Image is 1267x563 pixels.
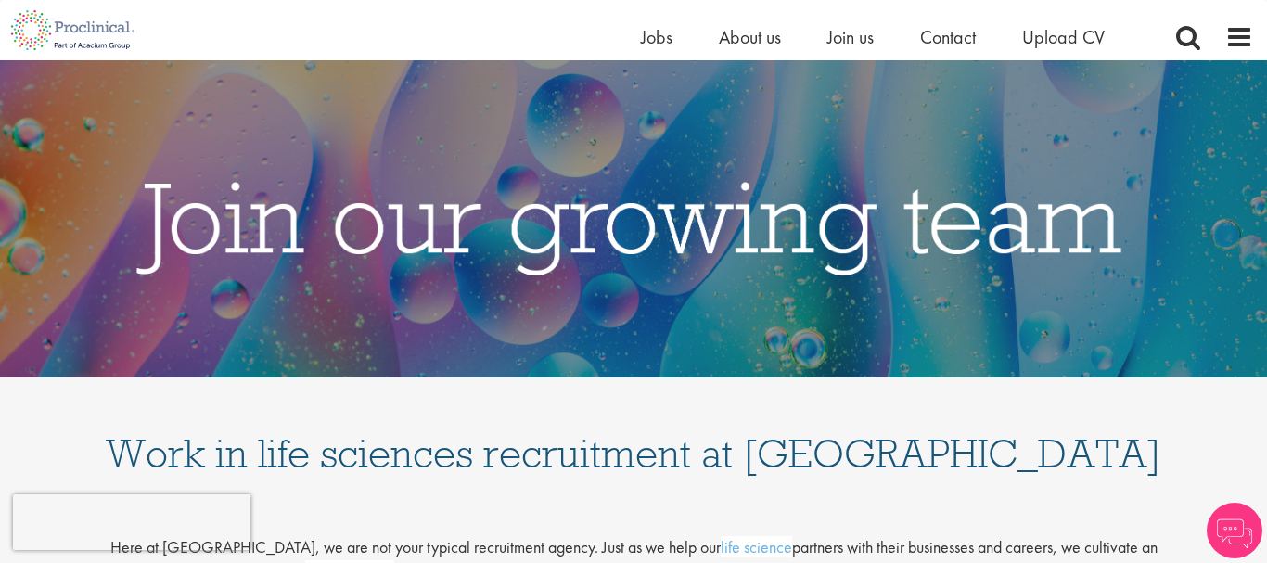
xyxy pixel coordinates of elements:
a: Contact [920,25,976,49]
a: life science [721,536,792,557]
a: Upload CV [1022,25,1105,49]
iframe: reCAPTCHA [13,494,250,550]
a: About us [719,25,781,49]
img: Chatbot [1207,503,1262,558]
h1: Work in life sciences recruitment at [GEOGRAPHIC_DATA] [105,396,1162,474]
a: Jobs [641,25,672,49]
a: Join us [827,25,874,49]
